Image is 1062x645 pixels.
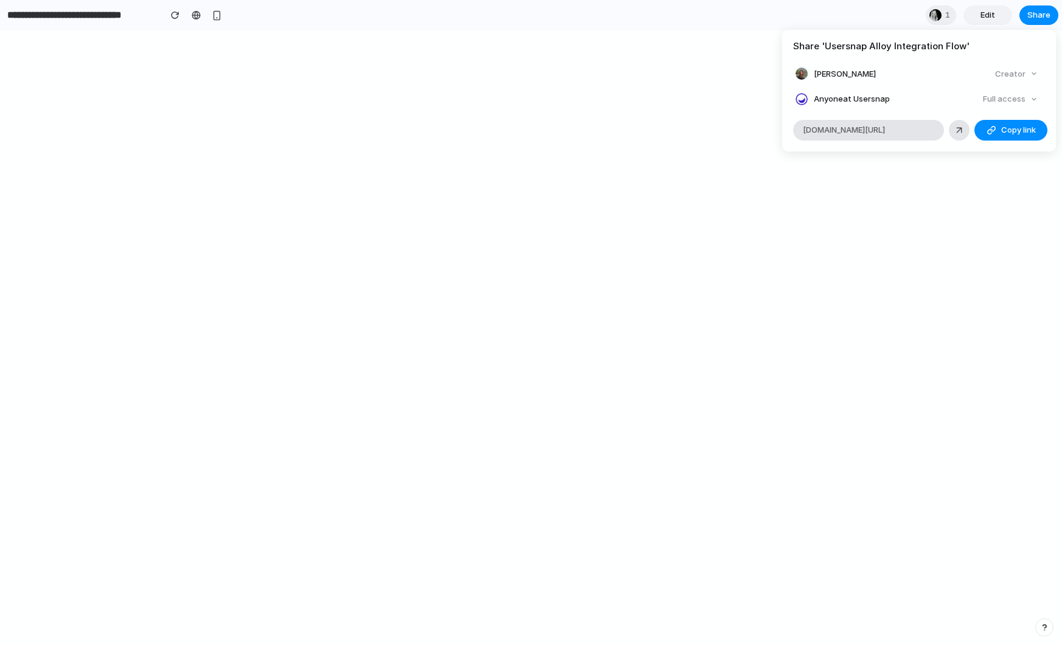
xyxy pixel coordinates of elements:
[793,40,1045,54] h4: Share ' Usersnap Alloy Integration Flow '
[1001,124,1036,136] span: Copy link
[793,120,944,141] div: [DOMAIN_NAME][URL]
[803,124,885,136] span: [DOMAIN_NAME][URL]
[974,120,1047,141] button: Copy link
[814,93,890,105] span: Anyone at Usersnap
[814,68,876,80] span: [PERSON_NAME]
